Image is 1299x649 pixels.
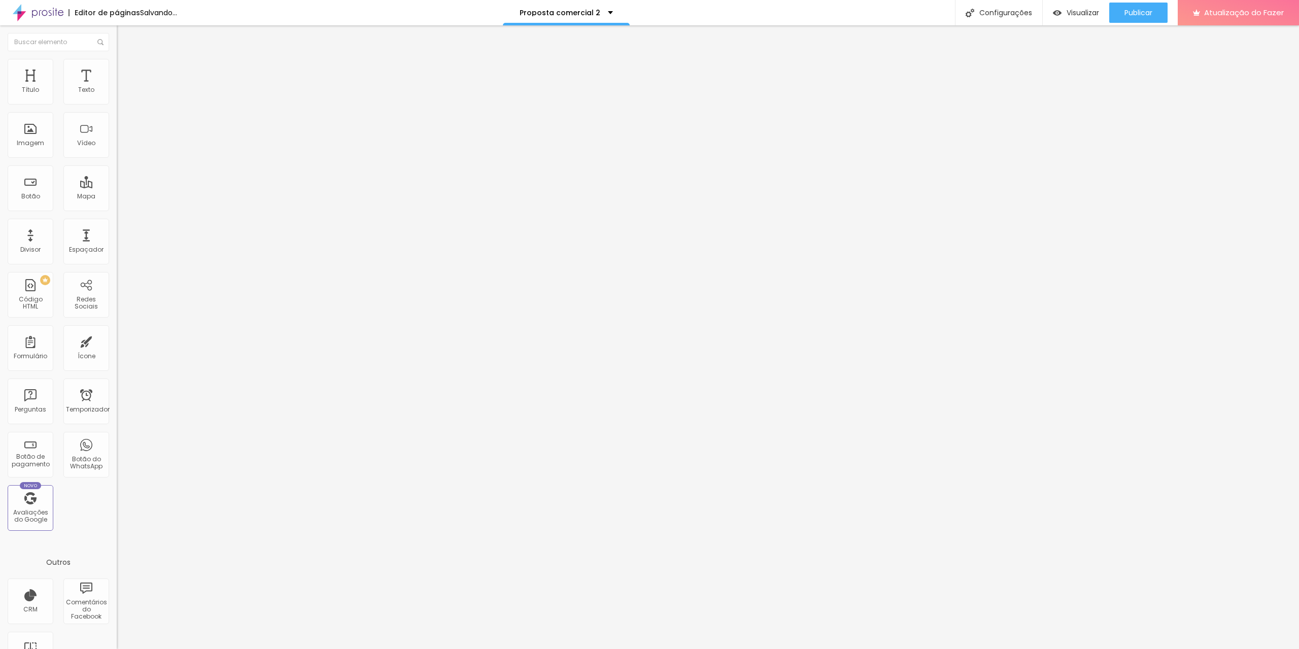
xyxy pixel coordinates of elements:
[77,139,95,147] font: Vídeo
[69,245,104,254] font: Espaçador
[66,405,110,414] font: Temporizador
[12,452,50,468] font: Botão de pagamento
[78,352,95,360] font: Ícone
[75,295,98,311] font: Redes Sociais
[8,33,109,51] input: Buscar elemento
[1067,8,1099,18] font: Visualizar
[97,39,104,45] img: Ícone
[1053,9,1062,17] img: view-1.svg
[66,598,107,621] font: Comentários do Facebook
[17,139,44,147] font: Imagem
[21,192,40,200] font: Botão
[966,9,974,17] img: Ícone
[13,508,48,524] font: Avaliações do Google
[22,85,39,94] font: Título
[23,605,38,613] font: CRM
[520,8,600,18] font: Proposta comercial 2
[1124,8,1152,18] font: Publicar
[140,9,177,16] div: Salvando...
[14,352,47,360] font: Formulário
[78,85,94,94] font: Texto
[979,8,1032,18] font: Configurações
[75,8,140,18] font: Editor de páginas
[46,557,71,567] font: Outros
[1109,3,1168,23] button: Publicar
[70,455,102,470] font: Botão do WhatsApp
[20,245,41,254] font: Divisor
[1204,7,1284,18] font: Atualização do Fazer
[24,483,38,489] font: Novo
[77,192,95,200] font: Mapa
[1043,3,1109,23] button: Visualizar
[19,295,43,311] font: Código HTML
[15,405,46,414] font: Perguntas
